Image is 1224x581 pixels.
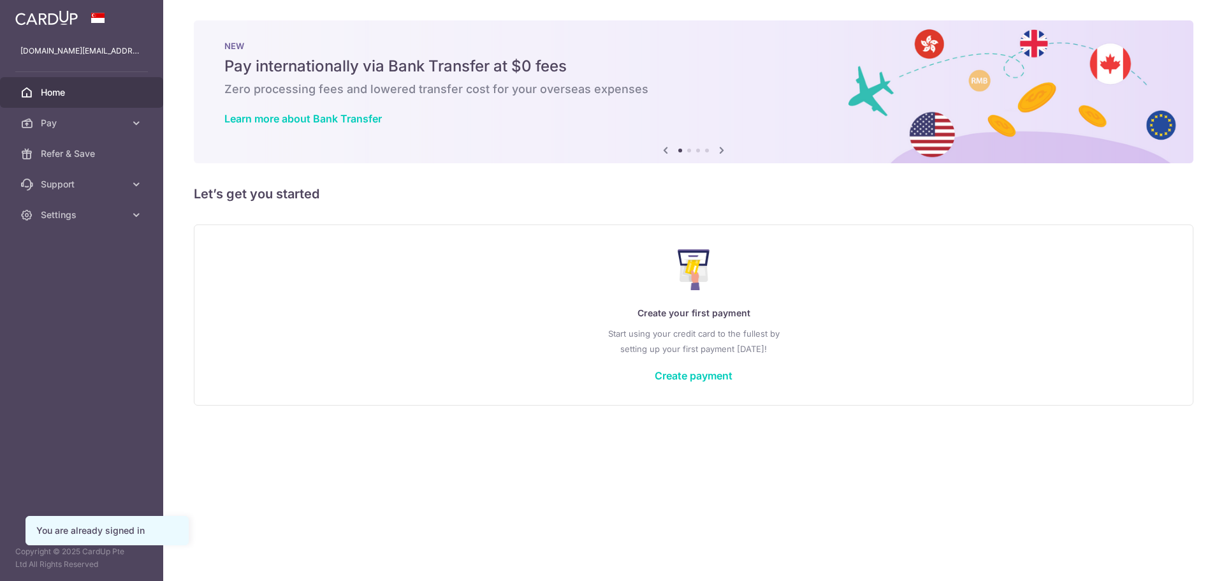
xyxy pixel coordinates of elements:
[678,249,710,290] img: Make Payment
[220,326,1167,357] p: Start using your credit card to the fullest by setting up your first payment [DATE]!
[41,147,125,160] span: Refer & Save
[224,41,1163,51] p: NEW
[41,178,125,191] span: Support
[224,56,1163,77] h5: Pay internationally via Bank Transfer at $0 fees
[41,86,125,99] span: Home
[41,209,125,221] span: Settings
[655,369,732,382] a: Create payment
[15,10,78,26] img: CardUp
[194,184,1193,204] h5: Let’s get you started
[224,82,1163,97] h6: Zero processing fees and lowered transfer cost for your overseas expenses
[36,524,178,537] div: You are already signed in
[224,112,382,125] a: Learn more about Bank Transfer
[20,45,143,57] p: [DOMAIN_NAME][EMAIL_ADDRESS][DOMAIN_NAME]
[220,305,1167,321] p: Create your first payment
[41,117,125,129] span: Pay
[194,20,1193,163] img: Bank transfer banner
